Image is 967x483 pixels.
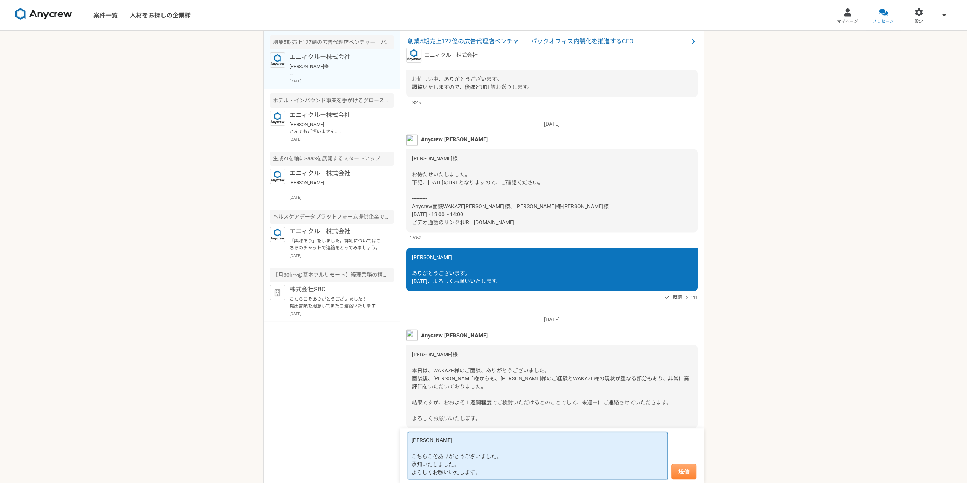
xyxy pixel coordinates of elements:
span: Anycrew [PERSON_NAME] [421,331,488,339]
button: 送信 [671,464,696,479]
p: [PERSON_NAME]様 本日は、WAKAZE様のご面談、ありがとうございました。 面談後、[PERSON_NAME]様からも、[PERSON_NAME]様のご経験とWAKAZE様の現状が重... [290,63,383,77]
a: [URL][DOMAIN_NAME] [461,219,514,225]
p: こちらこそありがとうございました！ 提出書類を用意してまたご連絡いたします！ どうぞよろしくお願いいたします！ [290,296,383,309]
span: [PERSON_NAME]様 お待たせいたしました。 下記、[DATE]のURLとなりますので、ご確認ください。 ---------- Anycrew面談WAKAZE[PERSON_NAME]様... [412,155,609,225]
span: 16:52 [410,234,421,241]
img: 8DqYSo04kwAAAAASUVORK5CYII= [15,8,72,20]
p: 株式会社SBC [290,285,383,294]
span: お忙しい中、ありがとうございます。 調整いたしますので、後ほどURL等お送りします。 [412,76,533,90]
div: 創業5期売上127億の広告代理店ベンチャー バックオフィス内製化を推進するCFO [270,35,394,49]
p: エニィクルー株式会社 [290,169,383,178]
span: 既読 [673,293,682,302]
p: エニィクルー株式会社 [290,227,383,236]
p: エニィクルー株式会社 [424,51,478,59]
p: エニィクルー株式会社 [290,52,383,62]
p: [DATE] [290,195,394,200]
p: [PERSON_NAME] ご連絡いただきまして、ありがとうございます。 承知いたしました。 引き続きどうぞよろしくお願いいたします。 [290,179,383,193]
p: 「興味あり」をしました。詳細についてはこちらのチャットで連絡をとってみましょう。 [290,238,383,251]
img: %E3%83%95%E3%82%9A%E3%83%AD%E3%83%95%E3%82%A3%E3%83%BC%E3%83%AB%E7%94%BB%E5%83%8F%E3%81%AE%E3%82%... [406,329,418,341]
div: ホテル・インバウンド事業を手がけるグロース上場企業 経理課長 [270,93,394,108]
img: logo_text_blue_01.png [270,52,285,68]
img: logo_text_blue_01.png [270,111,285,126]
img: logo_text_blue_01.png [270,227,285,242]
p: [DATE] [406,120,698,128]
p: [DATE] [290,253,394,258]
p: [PERSON_NAME] とんでもございません。 案件をご紹介いただきまして、ありがとうございます。 引き続きどうぞよろしくお願いいたします。 [290,121,383,135]
img: default_org_logo-42cde973f59100197ec2c8e796e4974ac8490bb5b08a0eb061ff975e4574aa76.png [270,285,285,300]
p: [DATE] [406,315,698,323]
span: マイページ [837,19,858,25]
div: 【月30h～@基本フルリモート】経理業務の構築サポートができる経理のプロ募集 [270,268,394,282]
p: [DATE] [290,136,394,142]
span: 創業5期売上127億の広告代理店ベンチャー バックオフィス内製化を推進するCFO [408,37,688,46]
img: %E3%83%95%E3%82%9A%E3%83%AD%E3%83%95%E3%82%A3%E3%83%BC%E3%83%AB%E7%94%BB%E5%83%8F%E3%81%AE%E3%82%... [406,134,418,146]
img: logo_text_blue_01.png [270,169,285,184]
p: [DATE] [290,78,394,84]
p: [DATE] [290,311,394,317]
img: logo_text_blue_01.png [406,48,421,63]
span: メッセージ [873,19,894,25]
span: [PERSON_NAME]様 本日は、WAKAZE様のご面談、ありがとうございました。 面談後、[PERSON_NAME]様からも、[PERSON_NAME]様のご経験とWAKAZE様の現状が重... [412,351,689,421]
textarea: [PERSON_NAME] こちらこそありがとうございました。 承知いたしました。 よろしくお願いいたします。 [408,432,668,479]
div: 生成AIを軸にSaaSを展開するスタートアップ コーポレートマネージャー [270,152,394,166]
span: 13:49 [410,99,421,106]
span: 設定 [915,19,923,25]
span: Anycrew [PERSON_NAME] [421,135,488,144]
p: エニィクルー株式会社 [290,111,383,120]
span: [PERSON_NAME] ありがとうございます。 [DATE]、よろしくお願いいたします。 [412,254,502,284]
span: 21:41 [686,294,698,301]
div: ヘルスケアデータプラットフォーム提供企業での経営管理業務 [270,210,394,224]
